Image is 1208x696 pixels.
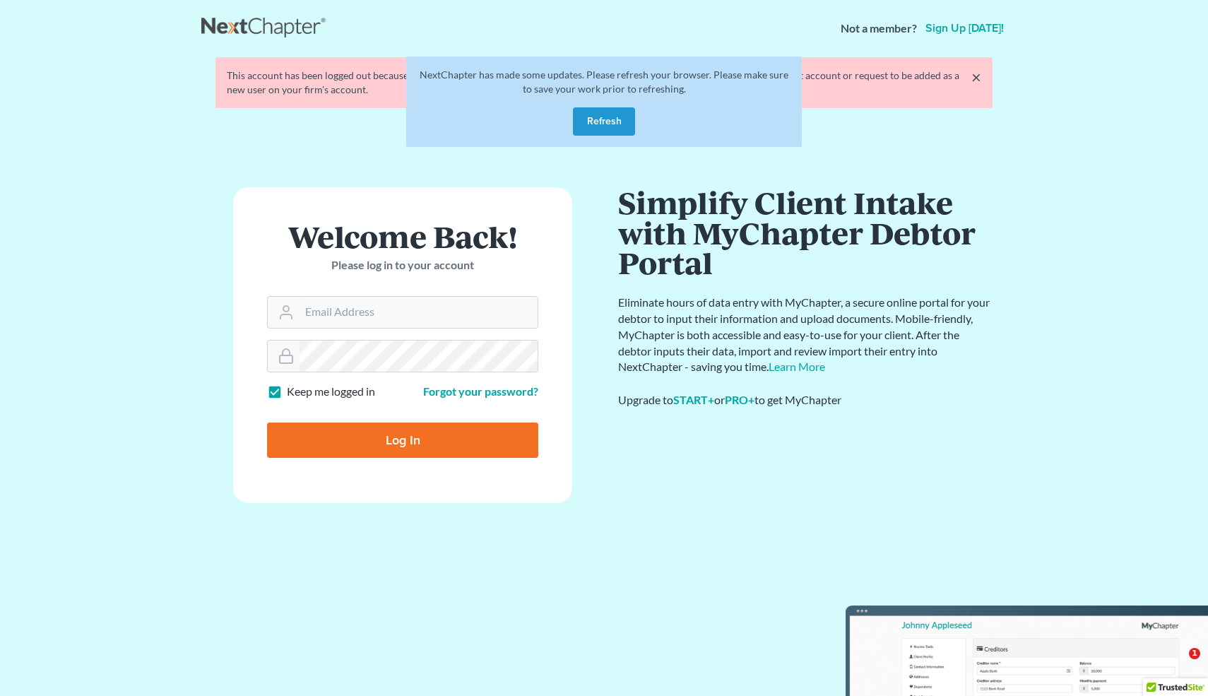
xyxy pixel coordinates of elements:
p: Please log in to your account [267,257,538,273]
a: PRO+ [725,393,754,406]
a: Learn More [769,360,825,373]
strong: Not a member? [841,20,917,37]
a: Forgot your password? [423,384,538,398]
input: Log In [267,423,538,458]
input: Email Address [300,297,538,328]
h1: Simplify Client Intake with MyChapter Debtor Portal [618,187,993,278]
h1: Welcome Back! [267,221,538,252]
iframe: Intercom live chat [1160,648,1194,682]
span: 1 [1189,648,1200,659]
button: Refresh [573,107,635,136]
label: Keep me logged in [287,384,375,400]
a: START+ [673,393,714,406]
p: Eliminate hours of data entry with MyChapter, a secure online portal for your debtor to input the... [618,295,993,375]
a: × [971,69,981,85]
span: NextChapter has made some updates. Please refresh your browser. Please make sure to save your wor... [420,69,788,95]
div: Upgrade to or to get MyChapter [618,392,993,408]
div: This account has been logged out because someone new has initiated a new session with the same lo... [227,69,981,97]
a: Sign up [DATE]! [923,23,1007,34]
